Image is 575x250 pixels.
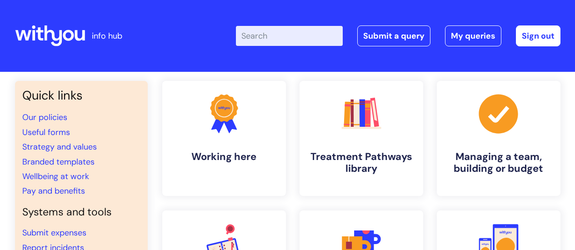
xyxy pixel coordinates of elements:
a: Treatment Pathways library [300,81,423,196]
h4: Working here [170,151,279,163]
div: | - [236,25,560,46]
a: Submit a query [357,25,430,46]
a: Strategy and values [22,141,97,152]
a: Working here [162,81,286,196]
a: Our policies [22,112,67,123]
h4: Treatment Pathways library [307,151,416,175]
p: info hub [92,29,122,43]
h4: Managing a team, building or budget [444,151,553,175]
a: Branded templates [22,156,95,167]
a: My queries [445,25,501,46]
h3: Quick links [22,88,140,103]
h4: Systems and tools [22,206,140,219]
a: Managing a team, building or budget [437,81,560,196]
a: Pay and benefits [22,185,85,196]
a: Submit expenses [22,227,86,238]
a: Useful forms [22,127,70,138]
a: Wellbeing at work [22,171,89,182]
input: Search [236,26,343,46]
a: Sign out [516,25,560,46]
